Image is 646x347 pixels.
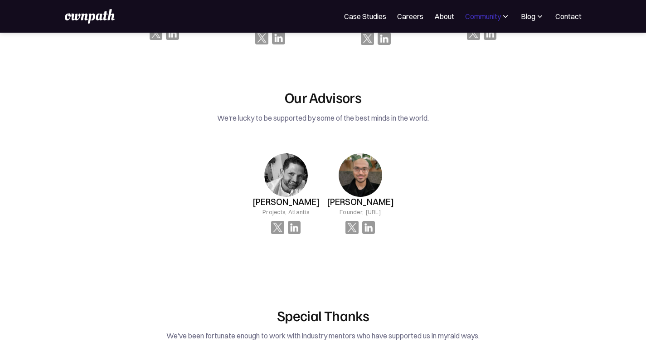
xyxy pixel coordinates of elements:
[434,11,454,22] a: About
[555,11,582,22] a: Contact
[397,11,423,22] a: Careers
[465,11,501,22] div: Community
[111,88,534,106] h2: Our Advisors
[253,197,320,207] h3: [PERSON_NAME]
[262,207,309,216] div: Projects, Atlantis
[111,329,534,342] div: We've been fortunate enough to work with industry mentors who have supported us in myraid ways.
[521,11,544,22] div: Blog
[521,11,535,22] div: Blog
[327,197,394,207] h3: [PERSON_NAME]
[111,112,534,124] div: We're lucky to be supported by some of the best minds in the world.
[344,11,386,22] a: Case Studies
[111,307,534,324] h2: Special Thanks
[465,11,510,22] div: Community
[340,207,381,216] div: Founder, [URL]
